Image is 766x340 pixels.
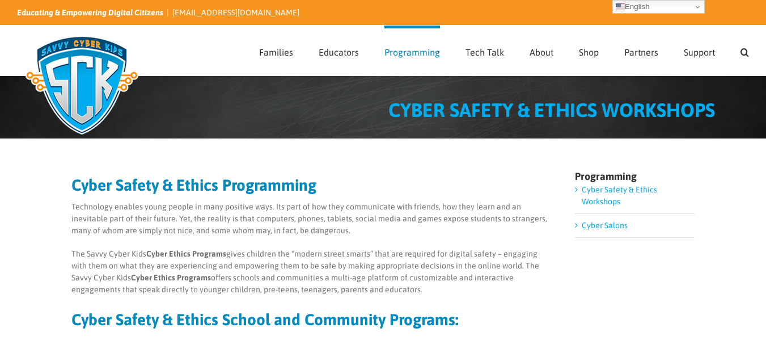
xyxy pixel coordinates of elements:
[684,26,715,75] a: Support
[319,48,359,57] span: Educators
[259,26,293,75] a: Families
[616,2,625,11] img: en
[684,48,715,57] span: Support
[624,26,658,75] a: Partners
[530,48,553,57] span: About
[465,26,504,75] a: Tech Talk
[579,48,599,57] span: Shop
[259,26,749,75] nav: Main Menu
[388,99,715,121] span: CYBER SAFETY & ETHICS WORKSHOPS
[624,48,658,57] span: Partners
[384,48,440,57] span: Programming
[71,248,551,296] p: The Savvy Cyber Kids gives children the “modern street smarts” that are required for digital safe...
[465,48,504,57] span: Tech Talk
[530,26,553,75] a: About
[384,26,440,75] a: Programming
[172,8,299,17] a: [EMAIL_ADDRESS][DOMAIN_NAME]
[579,26,599,75] a: Shop
[259,48,293,57] span: Families
[582,221,628,230] a: Cyber Salons
[582,185,657,206] a: Cyber Safety & Ethics Workshops
[131,273,211,282] strong: Cyber Ethics Programs
[146,249,226,258] strong: Cyber Ethics Programs
[71,310,459,329] strong: Cyber Safety & Ethics School and Community Programs:
[575,171,695,182] h4: Programming
[740,26,749,75] a: Search
[71,177,551,193] h2: Cyber Safety & Ethics Programming
[319,26,359,75] a: Educators
[17,28,147,142] img: Savvy Cyber Kids Logo
[71,201,551,237] p: Technology enables young people in many positive ways. Its part of how they communicate with frie...
[17,8,163,17] i: Educating & Empowering Digital Citizens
